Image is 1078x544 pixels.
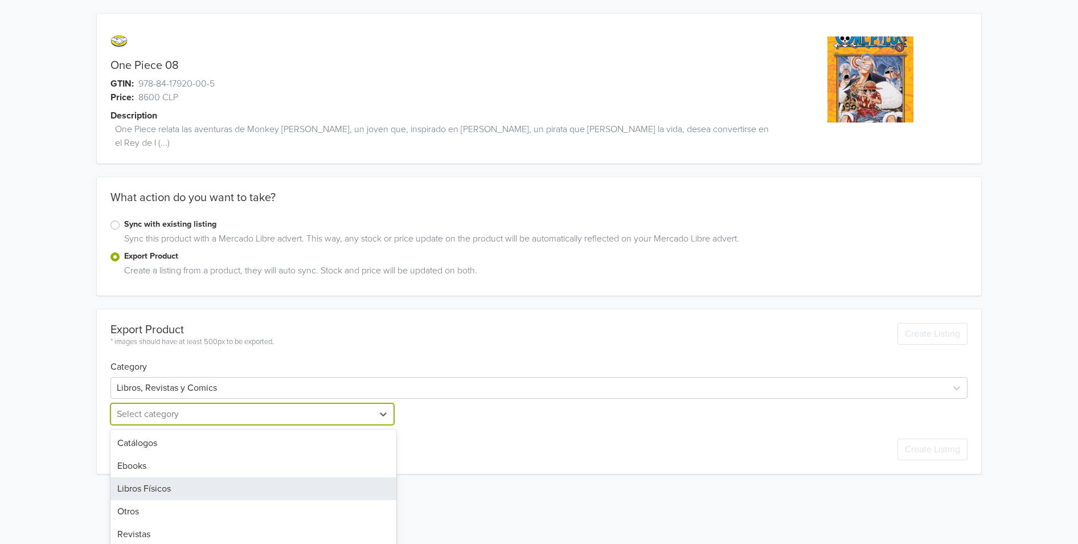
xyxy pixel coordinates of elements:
[120,264,968,282] div: Create a listing from a product, they will auto sync. Stock and price will be updated on both.
[115,122,773,150] span: One Piece relata las aventuras de Monkey [PERSON_NAME], un joven que, inspirado en [PERSON_NAME],...
[110,323,274,337] div: Export Product
[110,109,157,122] span: Description
[120,232,968,250] div: Sync this product with a Mercado Libre advert. This way, any stock or price update on the product...
[97,191,981,218] div: What action do you want to take?
[110,432,396,455] div: Catálogos
[110,500,396,523] div: Otros
[124,250,968,263] label: Export Product
[110,59,179,72] a: One Piece 08
[110,337,274,348] div: * images should have at least 500px to be exported.
[110,91,134,104] span: Price:
[110,77,134,91] span: GTIN:
[110,477,396,500] div: Libros Físicos
[138,91,178,104] span: 8600 CLP
[827,36,913,122] img: product_image
[897,323,968,345] button: Create Listing
[110,348,968,373] h6: Category
[138,77,215,91] span: 978-84-17920-00-5
[897,439,968,460] button: Create Listing
[124,218,968,231] label: Sync with existing listing
[110,455,396,477] div: Ebooks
